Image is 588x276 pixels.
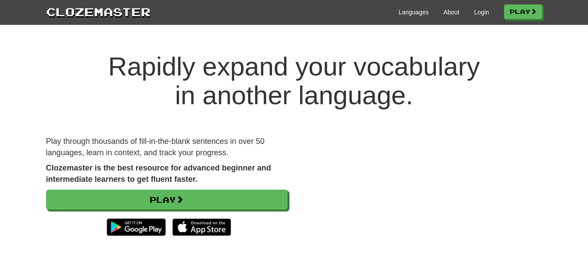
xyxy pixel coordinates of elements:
img: Get it on Google Play [102,214,170,240]
strong: Clozemaster is the best resource for advanced beginner and intermediate learners to get fluent fa... [46,164,271,184]
a: Login [474,8,489,17]
a: Play [46,190,288,210]
p: Play through thousands of fill-in-the-blank sentences in over 50 languages, learn in context, and... [46,136,288,158]
a: Languages [399,8,429,17]
a: Play [504,4,542,19]
a: About [444,8,460,17]
a: Clozemaster [46,3,151,20]
img: Download_on_the_App_Store_Badge_US-UK_135x40-25178aeef6eb6b83b96f5f2d004eda3bffbb37122de64afbaef7... [172,218,231,236]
